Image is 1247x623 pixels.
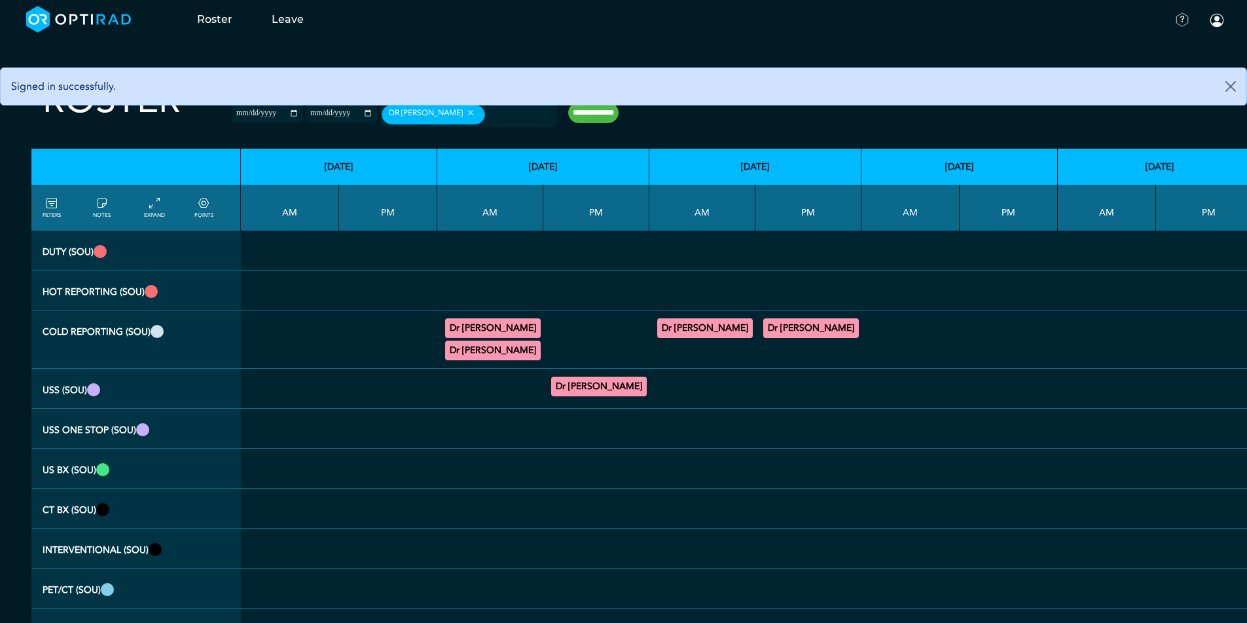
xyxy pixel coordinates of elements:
[445,341,541,360] div: General MRI 10:00 - 12:00
[447,320,539,336] summary: Dr [PERSON_NAME]
[765,320,857,336] summary: Dr [PERSON_NAME]
[43,79,181,123] h2: Roster
[31,449,241,489] th: US Bx (SOU)
[445,318,541,338] div: MRI Urology 09:00 - 10:00
[31,369,241,409] th: USS (SOU)
[31,409,241,449] th: USS One Stop (SOU)
[241,185,339,231] th: AM
[553,379,645,394] summary: Dr [PERSON_NAME]
[31,489,241,529] th: CT Bx (SOU)
[31,271,241,311] th: Hot Reporting (SOU)
[437,185,543,231] th: AM
[43,196,61,219] a: FILTERS
[861,185,960,231] th: AM
[551,377,647,396] div: General US 13:30 - 17:00
[31,311,241,369] th: Cold Reporting (SOU)
[1058,185,1156,231] th: AM
[437,149,649,185] th: [DATE]
[755,185,861,231] th: PM
[1215,68,1246,105] button: Close
[382,105,485,124] div: Dr [PERSON_NAME]
[543,185,649,231] th: PM
[144,196,165,219] a: collapse/expand entries
[447,343,539,358] summary: Dr [PERSON_NAME]
[649,185,755,231] th: AM
[649,149,861,185] th: [DATE]
[93,196,111,219] a: show/hide notes
[26,6,132,33] img: brand-opti-rad-logos-blue-and-white-d2f68631ba2948856bd03f2d395fb146ddc8fb01b4b6e9315ea85fa773367...
[861,149,1058,185] th: [DATE]
[763,318,859,338] div: General CT 13:00 - 15:00
[31,231,241,271] th: Duty (SOU)
[960,185,1058,231] th: PM
[31,569,241,609] th: PET/CT (SOU)
[241,149,437,185] th: [DATE]
[463,108,478,117] button: Remove item: 'ee9d702f-8986-4826-a195-8db65cb8864f'
[31,529,241,569] th: Interventional (SOU)
[659,320,751,336] summary: Dr [PERSON_NAME]
[194,196,213,219] a: collapse/expand expected points
[488,109,553,121] input: null
[339,185,437,231] th: PM
[657,318,753,338] div: General CT 09:00 - 13:00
